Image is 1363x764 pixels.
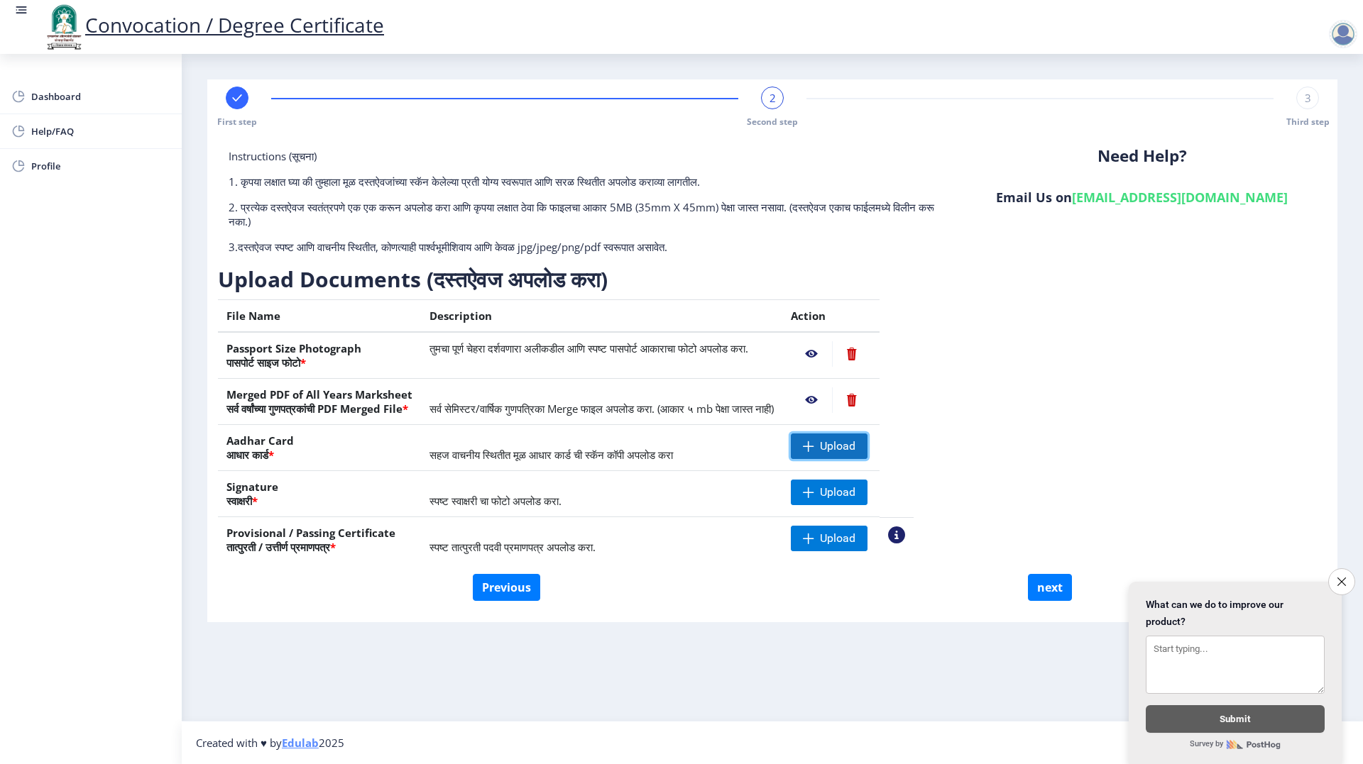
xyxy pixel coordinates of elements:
img: logo [43,3,85,51]
nb-action: View Sample PDC [888,526,905,543]
th: Description [421,300,782,333]
h6: Email Us on [968,189,1316,206]
nb-action: Delete File [832,387,871,413]
th: Action [782,300,880,333]
span: स्पष्ट स्वाक्षरी चा फोटो अपलोड करा. [429,494,562,508]
th: Passport Size Photograph पासपोर्ट साइज फोटो [218,332,421,379]
span: Upload [820,439,855,453]
span: Created with ♥ by 2025 [196,736,344,750]
span: Upload [820,531,855,546]
span: Profile [31,157,170,175]
span: 2 [770,91,776,105]
nb-action: View File [791,341,832,367]
span: Second step [747,116,798,128]
th: File Name [218,300,421,333]
span: Dashboard [31,88,170,105]
h3: Upload Documents (दस्तऐवज अपलोड करा) [218,265,914,294]
td: तुमचा पूर्ण चेहरा दर्शवणारा अलीकडील आणि स्पष्ट पासपोर्ट आकाराचा फोटो अपलोड करा. [421,332,782,379]
span: First step [217,116,257,128]
nb-action: View File [791,387,832,413]
span: Third step [1286,116,1330,128]
button: Previous [473,574,540,601]
span: सर्व सेमिस्टर/वार्षिक गुणपत्रिका Merge फाइल अपलोड करा. (आकार ५ mb पेक्षा जास्त नाही) [429,402,774,416]
th: Merged PDF of All Years Marksheet सर्व वर्षांच्या गुणपत्रकांची PDF Merged File [218,379,421,425]
a: [EMAIL_ADDRESS][DOMAIN_NAME] [1072,189,1288,206]
b: Need Help? [1097,145,1187,167]
th: Provisional / Passing Certificate तात्पुरती / उत्तीर्ण प्रमाणपत्र [218,517,421,563]
span: Help/FAQ [31,123,170,140]
th: Aadhar Card आधार कार्ड [218,425,421,471]
a: Convocation / Degree Certificate [43,11,384,38]
span: स्पष्ट तात्पुरती पदवी प्रमाणपत्र अपलोड करा. [429,540,596,554]
span: 3 [1305,91,1311,105]
span: Instructions (सूचना) [229,149,317,163]
a: Edulab [282,736,319,750]
p: 3.दस्तऐवज स्पष्ट आणि वाचनीय स्थितीत, कोणत्याही पार्श्वभूमीशिवाय आणि केवळ jpg/jpeg/png/pdf स्वरूपा... [229,240,946,254]
button: next [1028,574,1072,601]
th: Signature स्वाक्षरी [218,471,421,517]
p: 1. कृपया लक्षात घ्या की तुम्हाला मूळ दस्तऐवजांच्या स्कॅन केलेल्या प्रती योग्य स्वरूपात आणि सरळ स्... [229,175,946,189]
span: Upload [820,485,855,499]
span: सहज वाचनीय स्थितीत मूळ आधार कार्ड ची स्कॅन कॉपी अपलोड करा [429,448,673,462]
nb-action: Delete File [832,341,871,367]
p: 2. प्रत्येक दस्तऐवज स्वतंत्रपणे एक एक करून अपलोड करा आणि कृपया लक्षात ठेवा कि फाइलचा आकार 5MB (35... [229,200,946,228]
